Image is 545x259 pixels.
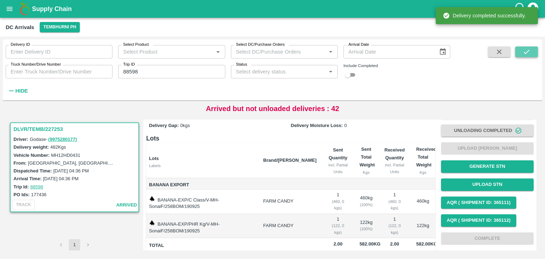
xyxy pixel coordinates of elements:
label: [DATE] 04:36 PM [43,176,78,181]
label: PO Ids: [13,192,30,197]
button: Select DC [40,22,79,32]
img: weight [149,196,155,202]
div: Include Completed [343,62,450,69]
label: Select Product [123,42,149,48]
td: 1 [379,214,411,238]
label: Vehicle Number: [13,153,50,158]
button: AQR ( Shipment Id: 365112) [441,214,516,227]
span: 582.00 Kg [359,241,380,247]
span: 582.00 Kg [416,241,437,247]
b: Received Total Weight [416,147,436,168]
h6: Lots [146,133,435,143]
td: 122 kg [354,214,379,238]
a: Supply Chain [32,4,514,14]
div: incl. Partial Units [328,162,348,175]
input: Select DC/Purchase Orders [233,47,315,56]
td: 1 [322,189,354,214]
button: AQR ( Shipment Id: 365111) [441,197,516,209]
span: 2.00 [328,240,348,248]
button: open drawer [1,1,18,17]
img: weight [149,220,155,226]
div: ( 122, 0 kgs) [328,222,348,236]
label: [DATE] 04:36 PM [53,168,89,173]
td: FARM CANDY [258,214,322,238]
label: Driver: [13,137,28,142]
div: account of current user [527,1,539,16]
label: Select DC/Purchase Orders [236,42,285,48]
label: Dispatched Time: [13,168,52,173]
div: Delivery completed successfully. [443,9,526,22]
h3: DLVR/TEMB/227253 [13,125,138,134]
div: customer-support [514,2,527,15]
div: Kgs [359,169,373,176]
button: Generate STN [441,160,534,173]
button: Open [213,47,222,56]
b: Received Quantity [385,147,405,160]
img: logo [18,2,32,16]
span: 0 kgs [180,123,190,128]
div: Labels [149,162,258,169]
span: Godase - [30,137,78,142]
label: 177436 [31,192,46,197]
b: Sent Total Weight [359,147,375,168]
div: ( 100 %) [359,202,373,208]
p: Arrived but not unloaded deliveries : 42 [206,103,339,114]
button: Open [326,47,335,56]
label: Status [236,62,247,67]
label: Arrival Time: [13,176,42,181]
nav: pagination navigation [54,239,95,250]
input: Enter Trip ID [118,65,225,78]
td: 460 kg [354,189,379,214]
input: Select delivery status [233,67,324,76]
label: 482 Kgs [50,144,66,150]
div: DC Arrivals [6,23,34,32]
label: MH12HD0431 [51,153,80,158]
td: 122 kg [411,214,435,238]
td: BANANA-EXP/C Class/V-MH-SonaiF/258BOM/190925 [146,189,258,214]
button: Open [326,67,335,76]
button: page 1 [69,239,80,250]
input: Enter Delivery ID [6,45,112,59]
label: Delivery Moisture Loss: [291,123,343,128]
div: ( 122, 0 kgs) [384,222,405,236]
label: [GEOGRAPHIC_DATA], [GEOGRAPHIC_DATA], [GEOGRAPHIC_DATA], [GEOGRAPHIC_DATA], [GEOGRAPHIC_DATA] [28,160,279,166]
b: Sent Quantity [329,147,347,160]
label: Trip Id: [13,184,29,189]
a: 88598 [30,184,43,189]
button: Choose date [436,45,450,59]
input: Select Product [120,47,211,56]
label: From: [13,160,27,166]
a: (9975280177) [48,137,77,142]
td: 1 [379,189,411,214]
button: Unloading Completed [441,125,534,137]
label: Truck Number/Drive Number [11,62,61,67]
td: FARM CANDY [258,189,322,214]
button: Hide [6,85,30,97]
label: Delivery weight: [13,144,49,150]
span: arrived [116,201,137,209]
div: ( 460, 0 kgs) [328,198,348,211]
label: Arrival Date [348,42,369,48]
span: 2.00 [384,240,405,248]
input: Enter Truck Number/Drive Number [6,65,112,78]
div: Kgs [416,169,430,176]
label: Trip ID [123,62,135,67]
div: incl. Partial Units [384,162,405,175]
td: 460 kg [411,189,435,214]
div: ( 460, 0 kgs) [384,198,405,211]
b: Lots [149,156,159,161]
label: Delivery ID [11,42,30,48]
b: Brand/[PERSON_NAME] [263,158,316,163]
label: Delivery Gap: [149,123,179,128]
td: 1 [322,214,354,238]
span: 0 [344,123,347,128]
td: BANANA-EXP/PHR Kg/V-MH-SonaiF/258BOM/190925 [146,214,258,238]
b: Supply Chain [32,5,72,12]
span: Banana Export [149,181,258,189]
button: Upload STN [441,178,534,191]
span: Total [149,242,258,250]
div: ( 100 %) [359,226,373,232]
input: Arrival Date [343,45,433,59]
strong: Hide [15,88,28,94]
